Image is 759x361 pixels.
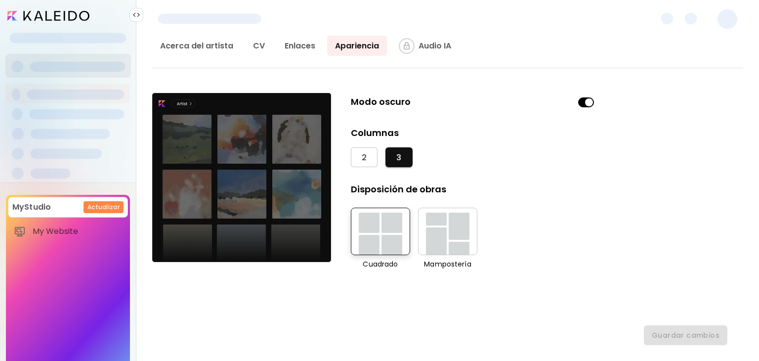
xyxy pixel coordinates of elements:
[245,36,273,56] a: CV
[351,183,446,196] h5: Disposición de obras
[12,201,51,213] p: MyStudio
[351,95,411,108] h5: Modo oscuro
[152,36,241,56] a: Acerca del artista
[152,93,331,262] img: demo
[33,226,122,236] span: My Website
[385,147,412,167] button: 3
[327,36,387,56] a: Apariencia
[351,127,597,139] h5: Columnas
[132,11,140,19] img: collapse
[8,222,128,241] a: itemMy Website
[391,36,459,56] a: iconcompleteAudio IA
[87,203,120,212] h6: Actualizar
[418,259,477,270] p: Mampostería
[14,226,26,237] img: item
[277,36,323,56] a: Enlaces
[396,152,401,163] span: 3
[351,147,378,167] button: 2
[362,152,367,163] span: 2
[351,259,410,270] p: Cuadrado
